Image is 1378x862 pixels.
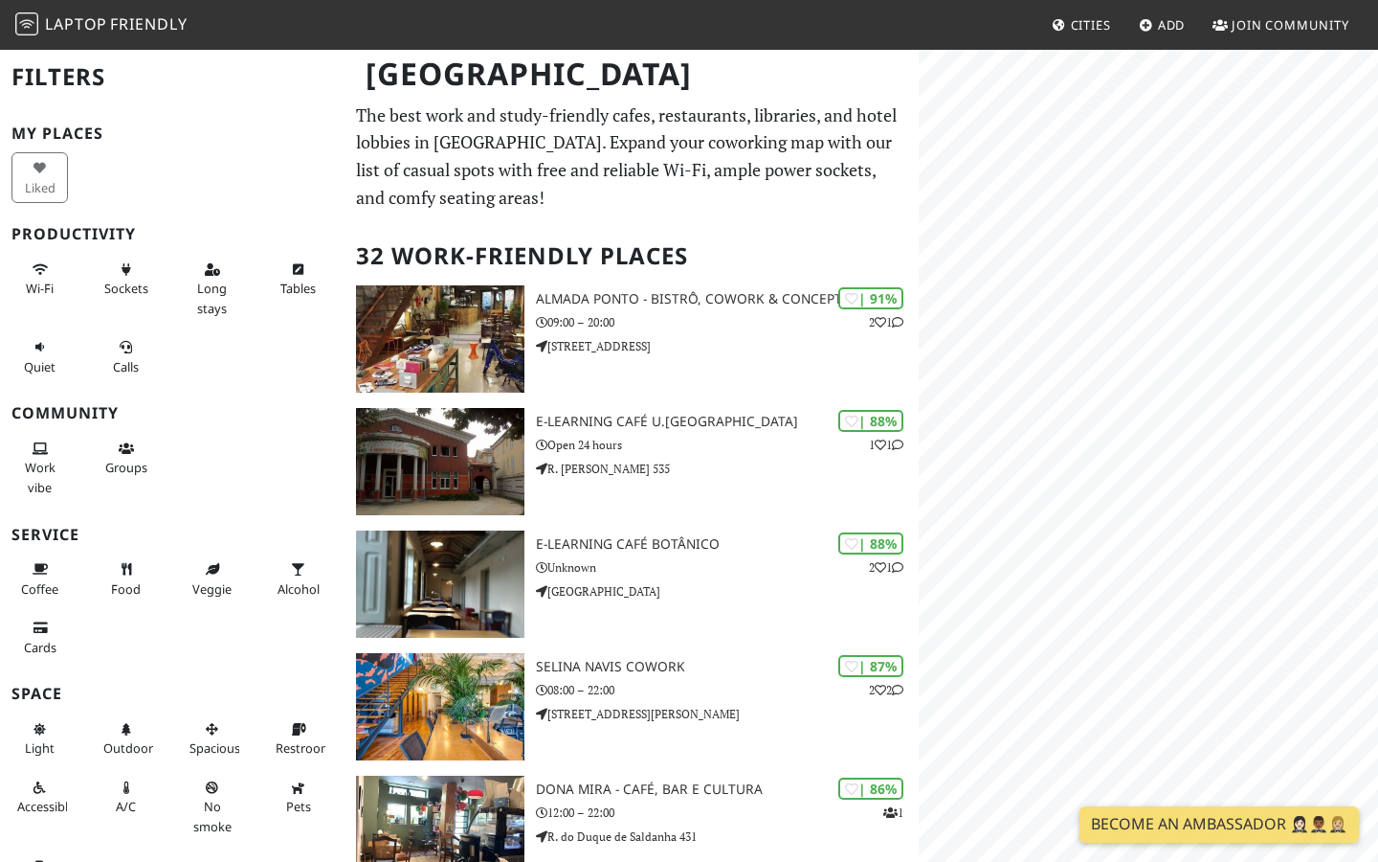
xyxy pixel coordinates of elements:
[98,254,154,305] button: Sockets
[838,410,903,432] div: | 88%
[45,13,107,34] span: Laptop
[270,254,326,305] button: Tables
[192,580,232,598] span: Veggie
[536,536,919,553] h3: E-learning Café Botânico
[189,739,240,757] span: Spacious
[104,280,148,297] span: Power sockets
[24,639,56,656] span: Credit cards
[869,436,903,454] p: 1 1
[536,313,919,331] p: 09:00 – 20:00
[11,526,333,544] h3: Service
[11,612,68,663] button: Cards
[356,227,907,285] h2: 32 Work-Friendly Places
[113,358,139,375] span: Video/audio calls
[838,287,903,309] div: | 91%
[536,659,919,675] h3: Selina Navis CoWork
[184,714,240,764] button: Spacious
[270,772,326,823] button: Pets
[105,459,147,476] span: Group tables
[98,433,154,484] button: Groups
[11,772,68,823] button: Accessible
[536,460,919,478] p: R. [PERSON_NAME] 535
[270,554,326,604] button: Alcohol
[11,125,333,143] h3: My Places
[1071,16,1111,34] span: Cities
[11,225,333,243] h3: Productivity
[536,436,919,454] p: Open 24 hours
[869,681,903,699] p: 2 2
[98,554,154,604] button: Food
[98,772,154,823] button: A/C
[838,533,903,555] div: | 88%
[536,291,919,307] h3: Almada Ponto - Bistrô, Cowork & Concept Store
[869,558,903,577] p: 2 1
[1079,806,1359,843] a: Become an Ambassador 🤵🏻‍♀️🤵🏾‍♂️🤵🏼‍♀️
[116,798,136,815] span: Air conditioned
[1044,8,1119,42] a: Cities
[356,531,524,638] img: E-learning Café Botânico
[15,12,38,35] img: LaptopFriendly
[11,404,333,422] h3: Community
[536,705,919,723] p: [STREET_ADDRESS][PERSON_NAME]
[344,653,919,760] a: Selina Navis CoWork | 87% 22 Selina Navis CoWork 08:00 – 22:00 [STREET_ADDRESS][PERSON_NAME]
[11,554,68,604] button: Coffee
[103,739,153,757] span: Outdoor area
[26,280,54,297] span: Stable Wi-Fi
[25,739,55,757] span: Natural light
[536,558,919,577] p: Unknown
[356,408,524,515] img: e-learning Café U.Porto
[869,313,903,331] p: 2 1
[536,681,919,699] p: 08:00 – 22:00
[356,285,524,393] img: Almada Ponto - Bistrô, Cowork & Concept Store
[883,804,903,822] p: 1
[286,798,311,815] span: Pet friendly
[11,254,68,305] button: Wi-Fi
[111,580,141,598] span: Food
[1158,16,1186,34] span: Add
[276,739,332,757] span: Restroom
[280,280,316,297] span: Work-friendly tables
[536,414,919,430] h3: e-learning Café U.[GEOGRAPHIC_DATA]
[1205,8,1357,42] a: Join Community
[184,554,240,604] button: Veggie
[11,714,68,764] button: Light
[536,828,919,846] p: R. do Duque de Saldanha 431
[25,459,56,495] span: People working
[98,714,154,764] button: Outdoor
[536,782,919,798] h3: Dona Mira - Café, Bar e Cultura
[15,9,188,42] a: LaptopFriendly LaptopFriendly
[11,685,333,703] h3: Space
[838,778,903,800] div: | 86%
[344,285,919,393] a: Almada Ponto - Bistrô, Cowork & Concept Store | 91% 21 Almada Ponto - Bistrô, Cowork & Concept St...
[838,655,903,677] div: | 87%
[21,580,58,598] span: Coffee
[184,772,240,842] button: No smoke
[17,798,75,815] span: Accessible
[536,804,919,822] p: 12:00 – 22:00
[197,280,227,316] span: Long stays
[356,653,524,760] img: Selina Navis CoWork
[110,13,187,34] span: Friendly
[536,582,919,601] p: [GEOGRAPHIC_DATA]
[350,48,915,101] h1: [GEOGRAPHIC_DATA]
[193,798,232,834] span: Smoke free
[356,102,907,212] p: The best work and study-friendly cafes, restaurants, libraries, and hotel lobbies in [GEOGRAPHIC_...
[1131,8,1193,42] a: Add
[278,580,320,598] span: Alcohol
[11,331,68,382] button: Quiet
[24,358,56,375] span: Quiet
[1232,16,1349,34] span: Join Community
[344,408,919,515] a: e-learning Café U.Porto | 88% 11 e-learning Café U.[GEOGRAPHIC_DATA] Open 24 hours R. [PERSON_NAM...
[11,433,68,503] button: Work vibe
[98,331,154,382] button: Calls
[270,714,326,764] button: Restroom
[184,254,240,324] button: Long stays
[536,337,919,355] p: [STREET_ADDRESS]
[11,48,333,106] h2: Filters
[344,531,919,638] a: E-learning Café Botânico | 88% 21 E-learning Café Botânico Unknown [GEOGRAPHIC_DATA]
